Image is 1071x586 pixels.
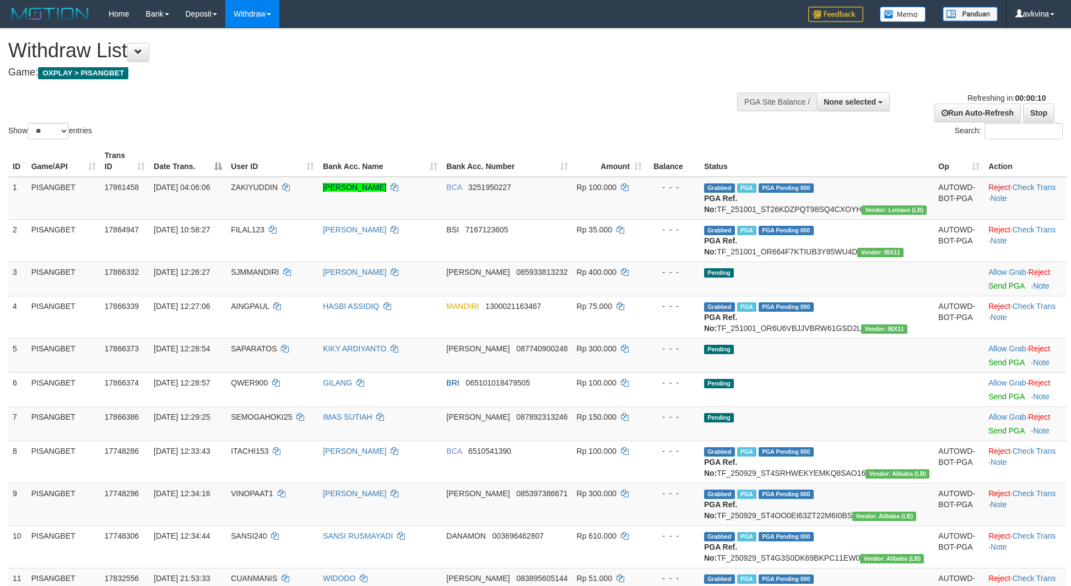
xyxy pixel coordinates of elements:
[516,489,567,498] span: Copy 085397386671 to clipboard
[446,574,510,583] span: [PERSON_NAME]
[446,183,462,192] span: BCA
[988,225,1010,234] a: Reject
[737,226,756,235] span: Marked by avkyakub
[468,183,511,192] span: Copy 3251950227 to clipboard
[105,447,139,455] span: 17748286
[988,426,1024,435] a: Send PGA
[516,268,567,276] span: Copy 085933813232 to clipboard
[446,378,459,387] span: BRI
[704,458,737,478] b: PGA Ref. No:
[704,302,735,312] span: Grabbed
[988,413,1028,421] span: ·
[759,226,814,235] span: PGA Pending
[967,94,1046,102] span: Refreshing in:
[154,574,210,583] span: [DATE] 21:53:33
[759,183,814,193] span: PGA Pending
[105,183,139,192] span: 17861458
[988,413,1026,421] a: Allow Grab
[651,343,695,354] div: - - -
[646,145,700,177] th: Balance
[38,67,128,79] span: OXPLAY > PISANGBET
[934,483,984,525] td: AUTOWD-BOT-PGA
[880,7,926,22] img: Button%20Memo.svg
[988,344,1028,353] span: ·
[651,530,695,541] div: - - -
[857,248,904,257] span: Vendor URL: https://order6.1velocity.biz
[985,123,1063,139] input: Search:
[1013,302,1056,311] a: Check Trans
[154,378,210,387] span: [DATE] 12:28:57
[8,67,703,78] h4: Game:
[154,302,210,311] span: [DATE] 12:27:06
[226,145,318,177] th: User ID: activate to sort column ascending
[446,447,462,455] span: BCA
[700,145,934,177] th: Status
[8,177,27,220] td: 1
[318,145,442,177] th: Bank Acc. Name: activate to sort column ascending
[704,500,737,520] b: PGA Ref. No:
[1013,489,1056,498] a: Check Trans
[27,338,100,372] td: PISANGBET
[988,268,1026,276] a: Allow Grab
[231,574,277,583] span: CUANMANIS
[984,145,1067,177] th: Action
[466,225,509,234] span: Copy 7167123605 to clipboard
[808,7,863,22] img: Feedback.jpg
[27,525,100,568] td: PISANGBET
[446,489,510,498] span: [PERSON_NAME]
[934,177,984,220] td: AUTOWD-BOT-PGA
[1029,413,1051,421] a: Reject
[8,123,92,139] label: Show entries
[737,183,756,193] span: Marked by avkwilly
[984,525,1067,568] td: · ·
[154,447,210,455] span: [DATE] 12:33:43
[984,177,1067,220] td: · ·
[323,574,355,583] a: WIDODO
[651,411,695,422] div: - - -
[27,372,100,406] td: PISANGBET
[866,469,929,479] span: Vendor URL: https://dashboard.q2checkout.com/secure
[8,406,27,441] td: 7
[1013,447,1056,455] a: Check Trans
[651,488,695,499] div: - - -
[154,413,210,421] span: [DATE] 12:29:25
[8,6,92,22] img: MOTION_logo.png
[704,313,737,333] b: PGA Ref. No:
[231,302,269,311] span: AINGPAUL
[984,441,1067,483] td: · ·
[991,500,1007,509] a: Note
[700,483,934,525] td: TF_250929_ST4OO0EI63ZT22M6I0BS
[323,183,386,192] a: [PERSON_NAME]
[516,344,567,353] span: Copy 087740900248 to clipboard
[700,441,934,483] td: TF_250929_ST4SRHWEKYEMKQ8SAO16
[984,296,1067,338] td: · ·
[231,413,292,421] span: SEMOGAHOKI25
[704,194,737,214] b: PGA Ref. No:
[651,182,695,193] div: - - -
[955,123,1063,139] label: Search:
[704,236,737,256] b: PGA Ref. No:
[988,574,1010,583] a: Reject
[577,344,616,353] span: Rp 300.000
[759,490,814,499] span: PGA Pending
[984,262,1067,296] td: ·
[466,378,530,387] span: Copy 065101018479505 to clipboard
[105,225,139,234] span: 17864947
[27,262,100,296] td: PISANGBET
[27,219,100,262] td: PISANGBET
[988,302,1010,311] a: Reject
[577,447,616,455] span: Rp 100.000
[984,406,1067,441] td: ·
[860,554,924,563] span: Vendor URL: https://dashboard.q2checkout.com/secure
[1013,531,1056,540] a: Check Trans
[704,413,734,422] span: Pending
[27,406,100,441] td: PISANGBET
[8,219,27,262] td: 2
[516,413,567,421] span: Copy 087892313246 to clipboard
[8,145,27,177] th: ID
[577,183,616,192] span: Rp 100.000
[577,413,616,421] span: Rp 150.000
[988,531,1010,540] a: Reject
[1013,225,1056,234] a: Check Trans
[27,145,100,177] th: Game/API: activate to sort column ascending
